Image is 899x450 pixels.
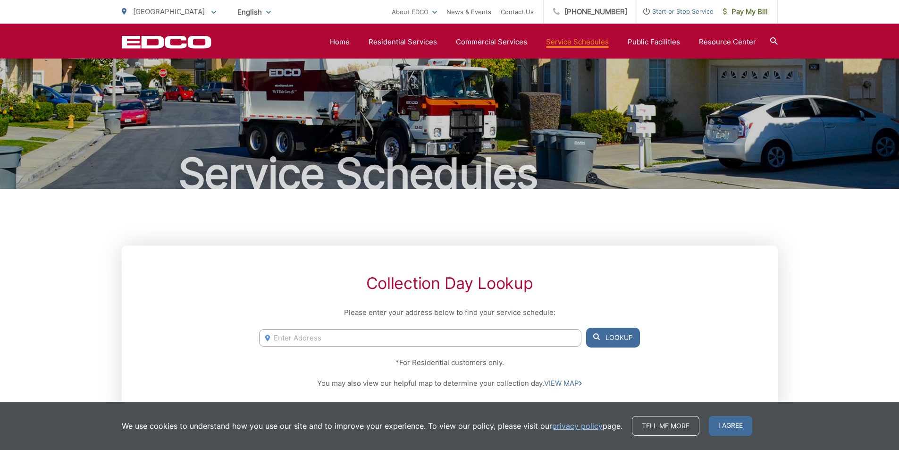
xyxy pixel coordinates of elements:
[122,150,778,197] h1: Service Schedules
[392,6,437,17] a: About EDCO
[330,36,350,48] a: Home
[699,36,756,48] a: Resource Center
[501,6,534,17] a: Contact Us
[259,378,639,389] p: You may also view our helpful map to determine your collection day.
[133,7,205,16] span: [GEOGRAPHIC_DATA]
[446,6,491,17] a: News & Events
[546,36,609,48] a: Service Schedules
[259,357,639,368] p: *For Residential customers only.
[259,329,581,347] input: Enter Address
[369,36,437,48] a: Residential Services
[456,36,527,48] a: Commercial Services
[230,4,278,20] span: English
[632,416,699,436] a: Tell me more
[259,307,639,318] p: Please enter your address below to find your service schedule:
[122,420,622,432] p: We use cookies to understand how you use our site and to improve your experience. To view our pol...
[586,328,640,348] button: Lookup
[122,35,211,49] a: EDCD logo. Return to the homepage.
[544,378,582,389] a: VIEW MAP
[259,274,639,293] h2: Collection Day Lookup
[723,6,768,17] span: Pay My Bill
[552,420,603,432] a: privacy policy
[628,36,680,48] a: Public Facilities
[709,416,752,436] span: I agree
